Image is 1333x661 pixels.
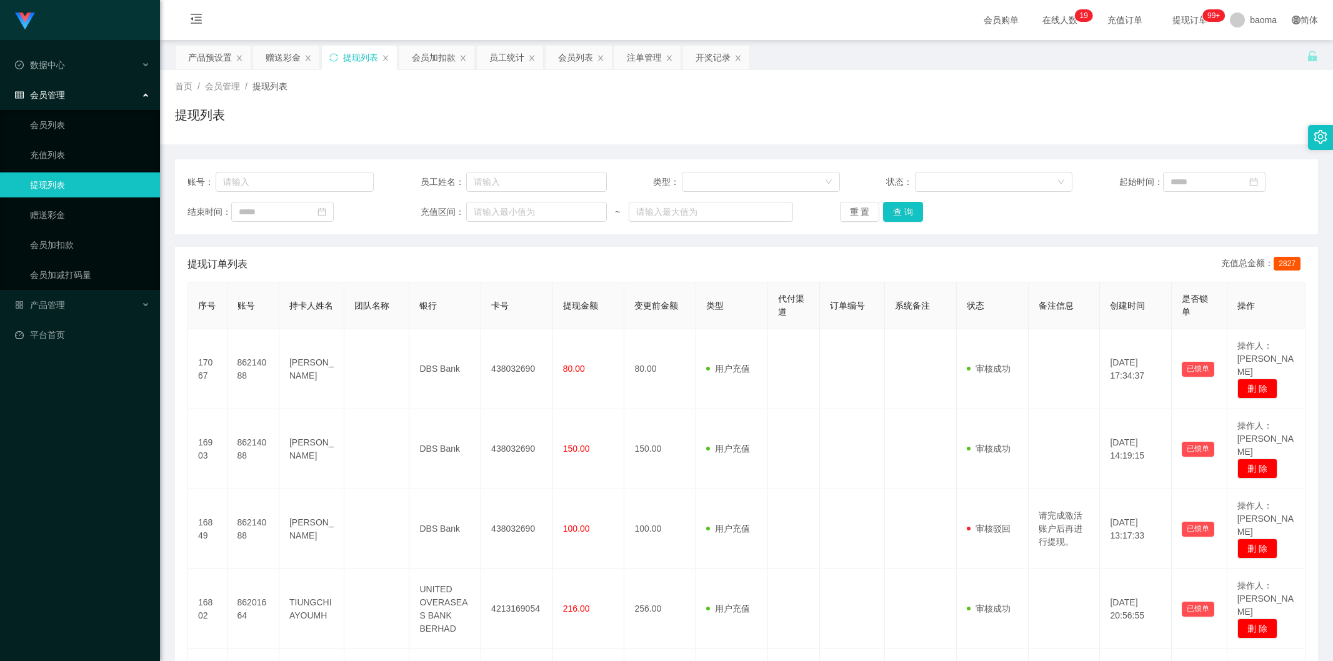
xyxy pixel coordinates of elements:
i: 图标: calendar [1249,177,1258,186]
span: 是否锁单 [1182,294,1208,317]
span: 账号： [187,176,216,189]
a: 图标: dashboard平台首页 [15,322,150,347]
button: 已锁单 [1182,602,1214,617]
p: 1 [1080,9,1084,22]
span: / [245,81,247,91]
input: 请输入最大值为 [629,202,793,222]
span: 首页 [175,81,192,91]
td: 17067 [188,329,227,409]
a: 赠送彩金 [30,202,150,227]
input: 请输入最小值为 [466,202,607,222]
button: 已锁单 [1182,442,1214,457]
i: 图标: close [236,54,243,62]
td: 86214088 [227,409,279,489]
td: 256.00 [624,569,696,649]
span: 备注信息 [1039,301,1074,311]
td: 86214088 [227,489,279,569]
i: 图标: table [15,91,24,99]
span: 用户充值 [706,524,750,534]
div: 会员列表 [558,46,593,69]
i: 图标: close [459,54,467,62]
span: 提现订单 [1166,16,1214,24]
td: 80.00 [624,329,696,409]
i: 图标: close [528,54,536,62]
sup: 19 [1075,9,1093,22]
span: 类型： [653,176,682,189]
td: 86214088 [227,329,279,409]
i: 图标: close [597,54,604,62]
td: UNITED OVERASEAS BANK BERHAD [409,569,481,649]
td: 150.00 [624,409,696,489]
span: 操作人：[PERSON_NAME] [1237,340,1294,377]
td: [PERSON_NAME] [279,489,344,569]
td: 请完成激活账户后再进行提现。 [1029,489,1101,569]
td: 16849 [188,489,227,569]
span: 充值区间： [421,206,466,219]
i: 图标: global [1292,16,1301,24]
span: 会员管理 [205,81,240,91]
i: 图标: close [304,54,312,62]
span: 产品管理 [15,300,65,310]
span: 代付渠道 [778,294,804,317]
div: 员工统计 [489,46,524,69]
button: 删 除 [1237,459,1277,479]
span: 充值订单 [1101,16,1149,24]
i: 图标: unlock [1307,51,1318,62]
span: 审核成功 [967,444,1011,454]
i: 图标: menu-fold [175,1,217,41]
a: 会员列表 [30,112,150,137]
span: 提现订单列表 [187,257,247,272]
i: 图标: down [825,178,832,187]
button: 已锁单 [1182,362,1214,377]
a: 会员加减打码量 [30,262,150,287]
input: 请输入 [216,172,374,192]
span: 提现列表 [252,81,287,91]
span: 会员管理 [15,90,65,100]
td: [DATE] 14:19:15 [1100,409,1172,489]
span: 审核成功 [967,364,1011,374]
span: 150.00 [563,444,590,454]
td: 16802 [188,569,227,649]
i: 图标: appstore-o [15,301,24,309]
button: 删 除 [1237,379,1277,399]
span: 序号 [198,301,216,311]
span: 在线人数 [1036,16,1084,24]
span: 员工姓名： [421,176,466,189]
sup: 980 [1202,9,1225,22]
span: 变更前金额 [634,301,678,311]
i: 图标: close [382,54,389,62]
td: DBS Bank [409,489,481,569]
i: 图标: setting [1314,130,1327,144]
i: 图标: sync [329,53,338,62]
div: 充值总金额： [1221,257,1306,272]
td: TIUNGCHIAYOUMH [279,569,344,649]
h1: 提现列表 [175,106,225,124]
span: 用户充值 [706,604,750,614]
button: 删 除 [1237,539,1277,559]
input: 请输入 [466,172,607,192]
div: 提现列表 [343,46,378,69]
td: 86201664 [227,569,279,649]
span: 用户充值 [706,364,750,374]
span: 起始时间： [1119,176,1163,189]
span: 订单编号 [830,301,865,311]
span: 持卡人姓名 [289,301,333,311]
span: 卡号 [491,301,509,311]
span: 账号 [237,301,255,311]
span: 银行 [419,301,437,311]
a: 充值列表 [30,142,150,167]
span: 创建时间 [1110,301,1145,311]
span: 操作 [1237,301,1255,311]
p: 9 [1084,9,1088,22]
span: 结束时间： [187,206,231,219]
a: 会员加扣款 [30,232,150,257]
span: / [197,81,200,91]
td: [DATE] 13:17:33 [1100,489,1172,569]
i: 图标: close [734,54,742,62]
button: 重 置 [840,202,880,222]
td: 16903 [188,409,227,489]
span: 审核驳回 [967,524,1011,534]
span: 操作人：[PERSON_NAME] [1237,500,1294,537]
td: DBS Bank [409,409,481,489]
td: [DATE] 20:56:55 [1100,569,1172,649]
